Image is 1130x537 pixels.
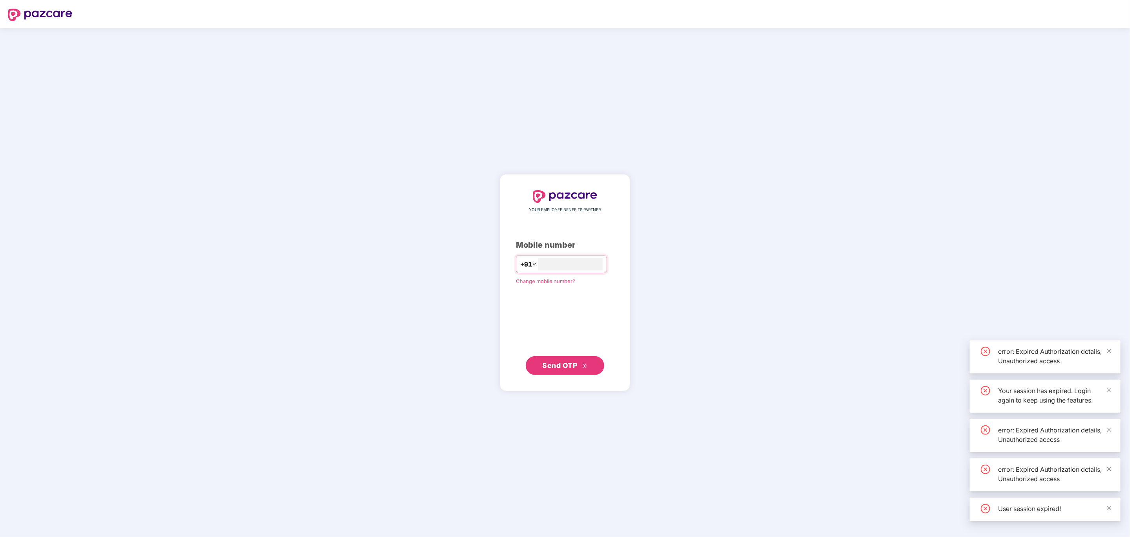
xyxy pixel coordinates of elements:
[1106,427,1112,432] span: close
[1106,466,1112,472] span: close
[981,504,990,513] span: close-circle
[998,386,1111,405] div: Your session has expired. Login again to keep using the features.
[520,259,532,269] span: +91
[998,465,1111,484] div: error: Expired Authorization details, Unauthorized access
[516,278,575,284] a: Change mobile number?
[1106,388,1112,393] span: close
[998,425,1111,444] div: error: Expired Authorization details, Unauthorized access
[981,386,990,395] span: close-circle
[998,504,1111,513] div: User session expired!
[998,347,1111,366] div: error: Expired Authorization details, Unauthorized access
[533,190,597,203] img: logo
[981,347,990,356] span: close-circle
[529,207,601,213] span: YOUR EMPLOYEE BENEFITS PARTNER
[1106,348,1112,354] span: close
[583,364,588,369] span: double-right
[8,9,72,21] img: logo
[981,465,990,474] span: close-circle
[532,262,537,267] span: down
[516,239,614,251] div: Mobile number
[543,361,578,370] span: Send OTP
[526,356,604,375] button: Send OTPdouble-right
[1106,506,1112,511] span: close
[981,425,990,435] span: close-circle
